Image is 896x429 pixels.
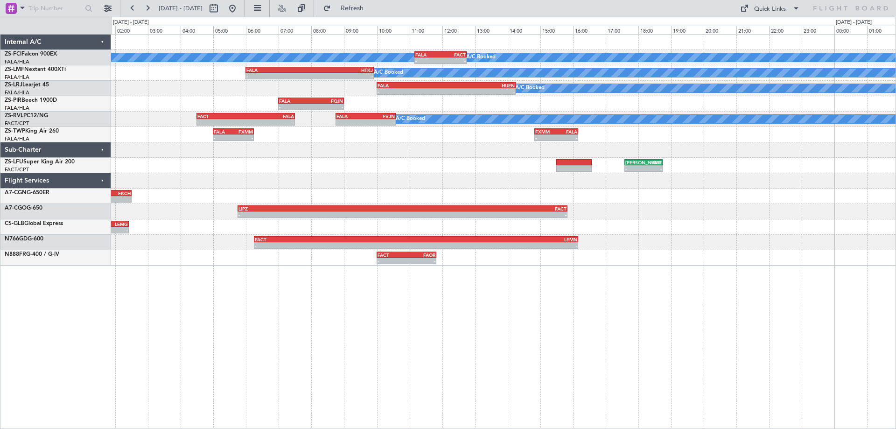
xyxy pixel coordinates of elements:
[441,58,466,63] div: -
[365,120,394,125] div: -
[406,252,435,258] div: FAOR
[5,82,22,88] span: ZS-LRJ
[28,1,82,15] input: Trip Number
[802,26,834,34] div: 23:00
[5,128,25,134] span: ZS-TWP
[5,128,59,134] a: ZS-TWPKing Air 260
[5,120,29,127] a: FACT/CPT
[475,26,508,34] div: 13:00
[410,26,442,34] div: 11:00
[159,4,203,13] span: [DATE] - [DATE]
[336,120,365,125] div: -
[540,26,573,34] div: 15:00
[704,26,736,34] div: 20:00
[535,129,556,134] div: FXMM
[736,26,769,34] div: 21:00
[5,74,29,81] a: FALA/HLA
[5,205,27,211] span: A7-CGO
[378,252,406,258] div: FACT
[508,26,540,34] div: 14:00
[5,221,24,226] span: CS-GLB
[769,26,802,34] div: 22:00
[245,120,294,125] div: -
[311,98,343,104] div: FQIN
[310,67,373,73] div: HTKJ
[5,221,63,226] a: CS-GLBGlobal Express
[311,26,344,34] div: 08:00
[671,26,704,34] div: 19:00
[5,67,24,72] span: ZS-LMF
[5,89,29,96] a: FALA/HLA
[214,135,233,141] div: -
[396,112,425,126] div: A/C Booked
[5,236,43,242] a: N766GDG-600
[416,237,577,242] div: LFMN
[754,5,786,14] div: Quick Links
[5,82,49,88] a: ZS-LRJLearjet 45
[378,83,446,88] div: FALA
[5,166,29,173] a: FACT/CPT
[416,243,577,248] div: -
[5,159,23,165] span: ZS-LFU
[625,160,644,165] div: [PERSON_NAME]
[197,113,245,119] div: FACT
[5,58,29,65] a: FALA/HLA
[233,129,253,134] div: FXMM
[5,236,28,242] span: N766GD
[644,166,662,171] div: -
[238,206,402,211] div: LIPZ
[5,51,57,57] a: ZS-FCIFalcon 900EX
[606,26,638,34] div: 17:00
[402,206,566,211] div: FACT
[148,26,181,34] div: 03:00
[5,135,29,142] a: FALA/HLA
[279,98,311,104] div: FALA
[442,26,475,34] div: 12:00
[638,26,671,34] div: 18:00
[378,258,406,264] div: -
[5,190,49,196] a: A7-CGNG-650ER
[415,52,441,57] div: FALA
[441,52,466,57] div: FACT
[344,26,377,34] div: 09:00
[214,129,233,134] div: FALA
[378,89,446,94] div: -
[402,212,566,218] div: -
[5,67,66,72] a: ZS-LMFNextant 400XTi
[5,190,27,196] span: A7-CGN
[113,19,149,27] div: [DATE] - [DATE]
[377,26,410,34] div: 10:00
[515,81,545,95] div: A/C Booked
[311,104,343,110] div: -
[115,26,148,34] div: 02:00
[246,67,309,73] div: FALA
[255,243,416,248] div: -
[5,113,23,119] span: ZS-RVL
[446,89,515,94] div: -
[333,5,372,12] span: Refresh
[5,105,29,112] a: FALA/HLA
[181,26,213,34] div: 04:00
[255,237,416,242] div: FACT
[556,135,577,141] div: -
[365,113,394,119] div: FVJN
[246,26,279,34] div: 06:00
[466,50,496,64] div: A/C Booked
[279,104,311,110] div: -
[336,113,365,119] div: FALA
[644,160,662,165] div: FACT
[5,51,21,57] span: ZS-FCI
[5,252,59,257] a: N888FRG-400 / G-IV
[834,26,867,34] div: 00:00
[197,120,245,125] div: -
[573,26,606,34] div: 16:00
[836,19,872,27] div: [DATE] - [DATE]
[406,258,435,264] div: -
[415,58,441,63] div: -
[310,73,373,79] div: -
[238,212,402,218] div: -
[245,113,294,119] div: FALA
[279,26,311,34] div: 07:00
[5,159,75,165] a: ZS-LFUSuper King Air 200
[625,166,644,171] div: -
